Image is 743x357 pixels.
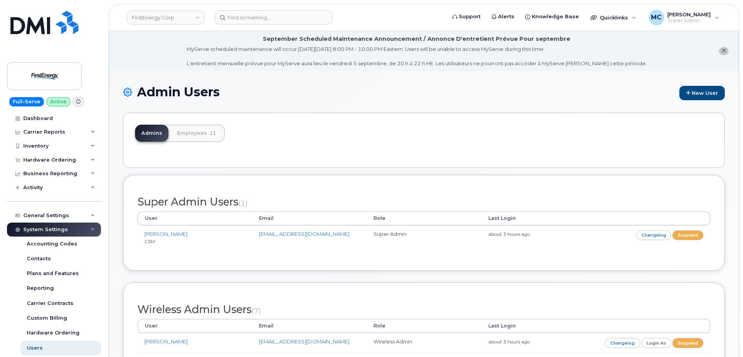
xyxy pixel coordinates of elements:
[366,225,481,249] td: Super Admin
[719,47,729,55] button: close notification
[207,129,219,137] span: 11
[123,85,725,100] h1: Admin Users
[238,199,248,207] small: (1)
[481,211,596,225] th: Last Login
[137,304,710,315] h2: Wireless Admin Users
[488,339,530,345] small: about 3 hours ago
[137,319,252,333] th: User
[481,319,596,333] th: Last Login
[144,338,187,345] a: [PERSON_NAME]
[366,333,481,352] td: Wireless Admin
[636,230,672,240] a: Changelog
[135,125,168,142] a: Admins
[137,211,252,225] th: User
[259,338,349,345] a: [EMAIL_ADDRESS][DOMAIN_NAME]
[679,86,725,100] a: New User
[605,338,640,348] a: Changelog
[137,196,710,208] h2: Super Admin Users
[144,239,155,244] small: CSM
[263,35,570,43] div: September Scheduled Maintenance Announcement / Annonce D'entretient Prévue Pour septembre
[187,45,647,67] div: MyServe scheduled maintenance will occur [DATE][DATE] 8:00 PM - 10:00 PM Eastern. Users will be u...
[366,319,481,333] th: Role
[641,338,672,348] a: Login as
[366,211,481,225] th: Role
[144,231,187,237] a: [PERSON_NAME]
[672,230,703,240] a: Suspend
[488,231,530,237] small: about 3 hours ago
[252,306,261,315] small: (7)
[252,211,366,225] th: Email
[252,319,366,333] th: Email
[709,323,737,351] iframe: Messenger Launcher
[672,338,703,348] a: Suspend
[259,231,349,237] a: [EMAIL_ADDRESS][DOMAIN_NAME]
[171,125,225,142] a: Employees11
